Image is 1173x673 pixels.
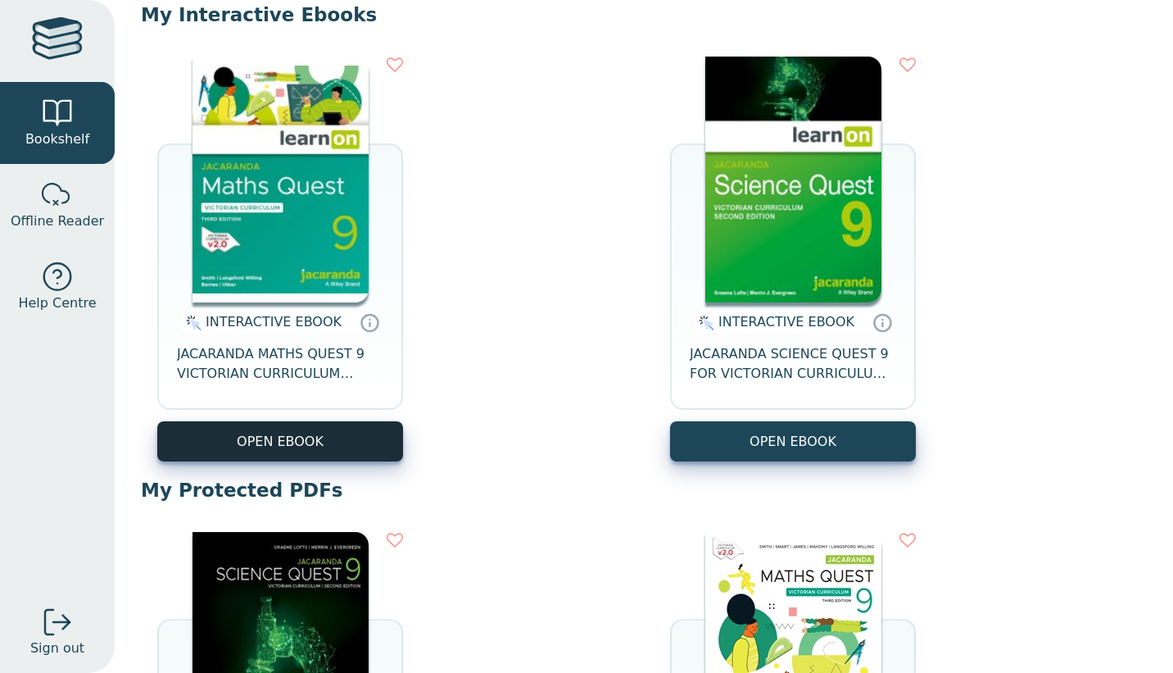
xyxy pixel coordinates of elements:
[206,314,342,330] span: INTERACTIVE EBOOK
[141,2,1147,27] p: My Interactive Ebooks
[670,421,916,462] button: OPEN EBOOK
[25,130,89,149] span: Bookshelf
[694,313,714,333] img: interactive.svg
[177,344,383,384] span: JACARANDA MATHS QUEST 9 VICTORIAN CURRICULUM LEARNON EBOOK 3E
[141,478,1147,502] p: My Protected PDFs
[30,639,84,658] span: Sign out
[18,293,96,313] span: Help Centre
[11,211,104,231] span: Offline Reader
[872,312,892,332] a: Interactive eBooks are accessed online via the publisher’s portal. They contain interactive resou...
[690,344,896,384] span: JACARANDA SCIENCE QUEST 9 FOR VICTORIAN CURRICULUM LEARNON 2E EBOOK
[718,314,854,330] span: INTERACTIVE EBOOK
[157,421,403,462] button: OPEN EBOOK
[360,312,379,332] a: Interactive eBooks are accessed online via the publisher’s portal. They contain interactive resou...
[181,313,202,333] img: interactive.svg
[192,57,369,302] img: d8ec4081-4f6c-4da7-a9b0-af0f6a6d5f93.jpg
[705,57,881,302] img: 30be4121-5288-ea11-a992-0272d098c78b.png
